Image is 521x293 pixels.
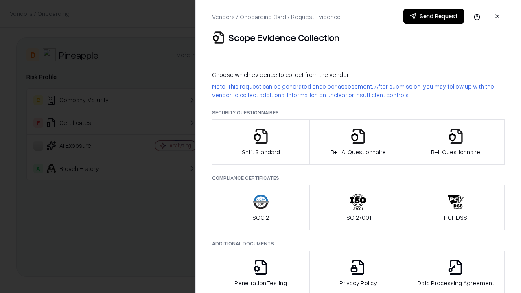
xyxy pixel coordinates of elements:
p: Note: This request can be generated once per assessment. After submission, you may follow up with... [212,82,505,99]
p: SOC 2 [252,213,269,222]
p: Security Questionnaires [212,109,505,116]
p: PCI-DSS [444,213,467,222]
p: Data Processing Agreement [417,279,494,287]
p: ISO 27001 [345,213,371,222]
button: PCI-DSS [407,185,505,230]
p: Privacy Policy [339,279,377,287]
p: B+L AI Questionnaire [331,148,386,156]
button: SOC 2 [212,185,310,230]
button: B+L Questionnaire [407,119,505,165]
button: Shift Standard [212,119,310,165]
p: B+L Questionnaire [431,148,480,156]
button: B+L AI Questionnaire [309,119,407,165]
p: Vendors / Onboarding Card / Request Evidence [212,13,341,21]
button: Send Request [403,9,464,24]
p: Scope Evidence Collection [228,31,339,44]
p: Penetration Testing [234,279,287,287]
button: ISO 27001 [309,185,407,230]
p: Compliance Certificates [212,175,505,181]
p: Additional Documents [212,240,505,247]
p: Choose which evidence to collect from the vendor: [212,70,505,79]
p: Shift Standard [242,148,280,156]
